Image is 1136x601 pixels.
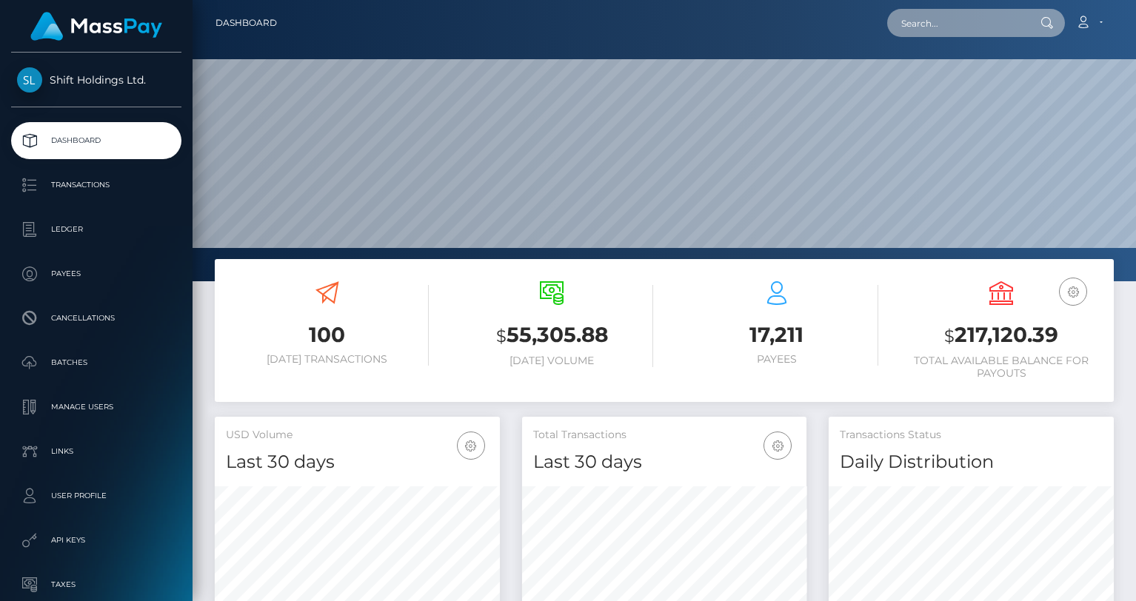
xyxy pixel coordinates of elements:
h4: Daily Distribution [840,449,1103,475]
img: Shift Holdings Ltd. [17,67,42,93]
a: Dashboard [11,122,181,159]
p: Payees [17,263,176,285]
h4: Last 30 days [226,449,489,475]
h6: Total Available Balance for Payouts [901,355,1103,380]
a: API Keys [11,522,181,559]
p: Links [17,440,176,463]
a: Payees [11,255,181,292]
a: Ledger [11,211,181,248]
p: User Profile [17,485,176,507]
h5: Transactions Status [840,428,1103,443]
img: MassPay Logo [30,12,162,41]
small: $ [496,326,507,346]
small: $ [944,326,955,346]
a: Manage Users [11,389,181,426]
h3: 100 [226,320,429,349]
a: Links [11,433,181,470]
a: Batches [11,344,181,381]
a: Cancellations [11,300,181,337]
span: Shift Holdings Ltd. [11,73,181,87]
p: Batches [17,352,176,374]
h6: [DATE] Volume [451,355,654,367]
h5: Total Transactions [533,428,796,443]
h6: [DATE] Transactions [226,353,429,366]
h4: Last 30 days [533,449,796,475]
p: Manage Users [17,396,176,418]
h3: 217,120.39 [901,320,1103,351]
a: User Profile [11,477,181,514]
h3: 55,305.88 [451,320,654,351]
p: Taxes [17,574,176,596]
p: Transactions [17,174,176,196]
a: Transactions [11,167,181,204]
h5: USD Volume [226,428,489,443]
p: Ledger [17,218,176,241]
input: Search... [887,9,1026,37]
h6: Payees [675,353,878,366]
a: Dashboard [215,7,277,38]
p: API Keys [17,529,176,551]
h3: 17,211 [675,320,878,349]
p: Dashboard [17,130,176,152]
p: Cancellations [17,307,176,329]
